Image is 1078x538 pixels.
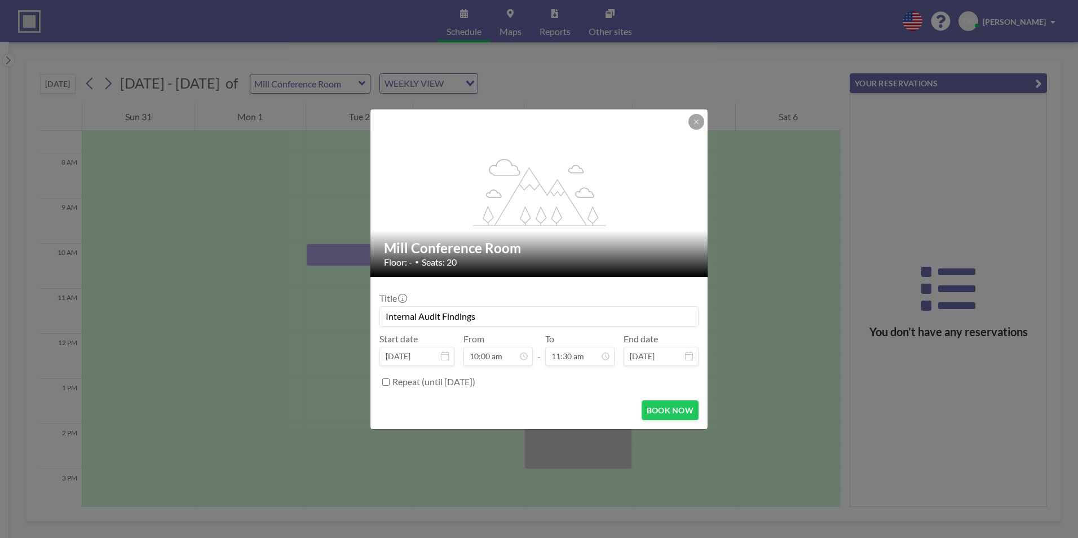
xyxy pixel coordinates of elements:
[379,333,418,345] label: Start date
[624,333,658,345] label: End date
[380,307,698,326] input: David's reservation
[537,337,541,362] span: -
[384,257,412,268] span: Floor: -
[384,240,695,257] h2: Mill Conference Room
[415,258,419,266] span: •
[545,333,554,345] label: To
[473,158,606,226] g: flex-grow: 1.2;
[422,257,457,268] span: Seats: 20
[379,293,406,304] label: Title
[642,400,699,420] button: BOOK NOW
[392,376,475,387] label: Repeat (until [DATE])
[463,333,484,345] label: From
